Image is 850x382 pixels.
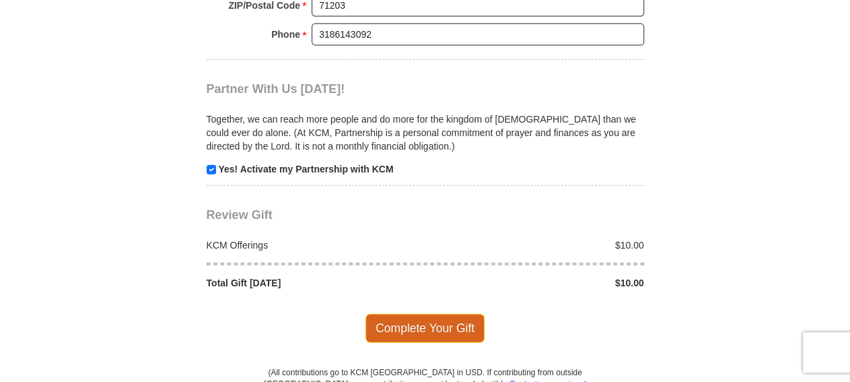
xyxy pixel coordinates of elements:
[199,276,425,290] div: Total Gift [DATE]
[207,208,273,222] span: Review Gift
[207,113,644,153] p: Together, we can reach more people and do more for the kingdom of [DEMOGRAPHIC_DATA] than we coul...
[425,276,651,290] div: $10.00
[207,82,345,96] span: Partner With Us [DATE]!
[199,238,425,252] div: KCM Offerings
[425,238,651,252] div: $10.00
[218,164,393,174] strong: Yes! Activate my Partnership with KCM
[271,25,300,44] strong: Phone
[365,314,485,342] span: Complete Your Gift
